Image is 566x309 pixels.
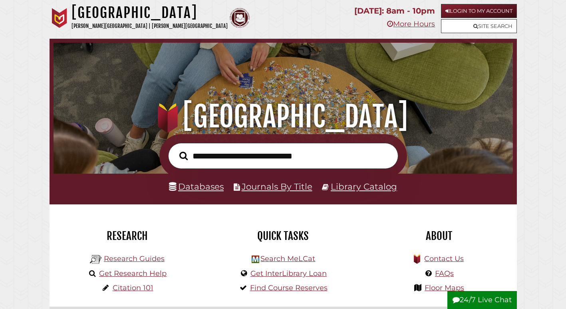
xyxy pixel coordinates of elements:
h2: Research [56,229,199,243]
a: FAQs [435,269,454,278]
a: Databases [169,181,224,192]
p: [PERSON_NAME][GEOGRAPHIC_DATA] | [PERSON_NAME][GEOGRAPHIC_DATA] [71,22,228,31]
a: Search MeLCat [260,254,315,263]
a: Contact Us [424,254,464,263]
h1: [GEOGRAPHIC_DATA] [62,99,504,134]
p: [DATE]: 8am - 10pm [354,4,435,18]
button: Search [175,149,192,162]
h2: Quick Tasks [211,229,355,243]
img: Hekman Library Logo [90,254,102,265]
a: Get Research Help [99,269,167,278]
a: Research Guides [104,254,165,263]
a: Find Course Reserves [250,283,328,292]
h1: [GEOGRAPHIC_DATA] [71,4,228,22]
h2: About [367,229,511,243]
a: Floor Maps [425,283,464,292]
a: Library Catalog [331,181,397,192]
a: Login to My Account [441,4,517,18]
a: More Hours [387,20,435,28]
img: Calvin Theological Seminary [230,8,250,28]
a: Citation 101 [113,283,153,292]
a: Journals By Title [242,181,312,192]
img: Hekman Library Logo [252,256,259,263]
img: Calvin University [50,8,70,28]
a: Site Search [441,19,517,33]
i: Search [179,151,188,160]
a: Get InterLibrary Loan [250,269,327,278]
